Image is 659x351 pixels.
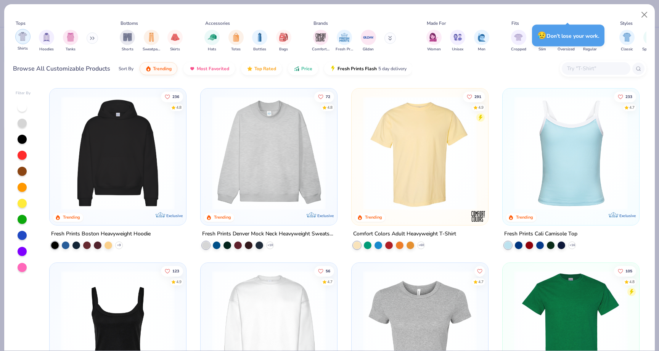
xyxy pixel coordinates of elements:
span: Regular [583,47,597,52]
img: Tanks Image [66,33,75,42]
div: filter for Hats [204,30,220,52]
span: Top Rated [254,66,276,72]
button: Most Favorited [183,62,235,75]
span: 72 [326,95,330,98]
button: Like [614,91,636,102]
div: 4.8 [327,105,333,110]
div: filter for Gildan [361,30,376,52]
button: Top Rated [241,62,282,75]
button: Like [474,266,485,276]
img: Fresh Prints Image [339,32,350,43]
img: Bags Image [279,33,288,42]
div: Fresh Prints Denver Mock Neck Heavyweight Sweatshirt [202,229,336,239]
img: Classic Image [623,33,632,42]
div: filter for Totes [228,30,244,52]
span: Exclusive [166,213,183,218]
div: Made For [427,20,446,27]
div: filter for Hoodies [39,30,54,52]
div: filter for Skirts [167,30,183,52]
div: Browse All Customizable Products [13,64,110,73]
span: Unisex [452,47,463,52]
div: filter for Sweatpants [143,30,160,52]
div: Styles [620,20,633,27]
div: filter for Women [426,30,442,52]
img: Hoodies Image [42,33,51,42]
span: Bottles [253,47,266,52]
img: trending.gif [145,66,151,72]
button: filter button [511,30,526,52]
button: Trending [140,62,177,75]
button: filter button [120,30,135,52]
div: Comfort Colors Adult Heavyweight T-Shirt [353,229,456,239]
span: Most Favorited [197,66,229,72]
button: filter button [167,30,183,52]
button: filter button [276,30,291,52]
button: filter button [426,30,442,52]
div: 4.7 [327,279,333,285]
button: filter button [619,30,635,52]
img: e55d29c3-c55d-459c-bfd9-9b1c499ab3c6 [480,96,601,210]
img: Men Image [477,33,486,42]
div: 4.8 [177,105,182,110]
span: Sweatpants [143,47,160,52]
span: Oversized [558,47,575,52]
img: flash.gif [330,66,336,72]
button: filter button [228,30,244,52]
span: Bags [279,47,288,52]
button: filter button [63,30,78,52]
img: most_fav.gif [189,66,195,72]
img: Hats Image [208,33,217,42]
button: filter button [312,30,329,52]
button: filter button [204,30,220,52]
div: 4.7 [478,279,484,285]
button: Fresh Prints Flash5 day delivery [324,62,412,75]
span: Gildan [363,47,374,52]
div: 4.7 [629,105,635,110]
button: Like [614,266,636,276]
span: Exclusive [619,213,635,218]
div: filter for Shirts [15,29,31,52]
button: Like [314,91,334,102]
input: Try "T-Shirt" [566,64,625,73]
img: Comfort Colors Image [315,32,326,43]
div: Fresh Prints Cali Camisole Top [504,229,577,239]
img: a90f7c54-8796-4cb2-9d6e-4e9644cfe0fe [329,96,451,210]
img: 91acfc32-fd48-4d6b-bdad-a4c1a30ac3fc [57,96,178,210]
span: + 9 [117,243,121,248]
span: 5 day delivery [378,64,407,73]
img: Comfort Colors logo [471,209,486,224]
div: Brands [313,20,328,27]
div: 4.8 [629,279,635,285]
button: filter button [15,30,31,52]
span: 😥 [537,31,546,40]
div: filter for Bottles [252,30,267,52]
div: 4.9 [177,279,182,285]
img: Women Image [429,33,438,42]
button: filter button [450,30,465,52]
div: Don’t lose your work. [532,25,604,47]
img: Bottles Image [256,33,264,42]
div: 4.9 [478,105,484,110]
img: Shirts Image [18,32,27,41]
div: filter for Shorts [120,30,135,52]
button: Price [288,62,318,75]
span: Men [478,47,485,52]
span: 291 [474,95,481,98]
button: Close [637,8,652,22]
button: filter button [336,30,353,52]
button: filter button [39,30,54,52]
img: Totes Image [232,33,240,42]
img: Unisex Image [453,33,462,42]
span: Hoodies [39,47,54,52]
span: Fresh Prints [336,47,353,52]
img: Sweatpants Image [147,33,156,42]
span: + 16 [569,243,575,248]
div: Tops [16,20,26,27]
button: filter button [361,30,376,52]
div: filter for Unisex [450,30,465,52]
img: Cropped Image [514,33,523,42]
span: Cropped [511,47,526,52]
div: Sort By [119,65,133,72]
span: 233 [625,95,632,98]
span: Trending [153,66,172,72]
